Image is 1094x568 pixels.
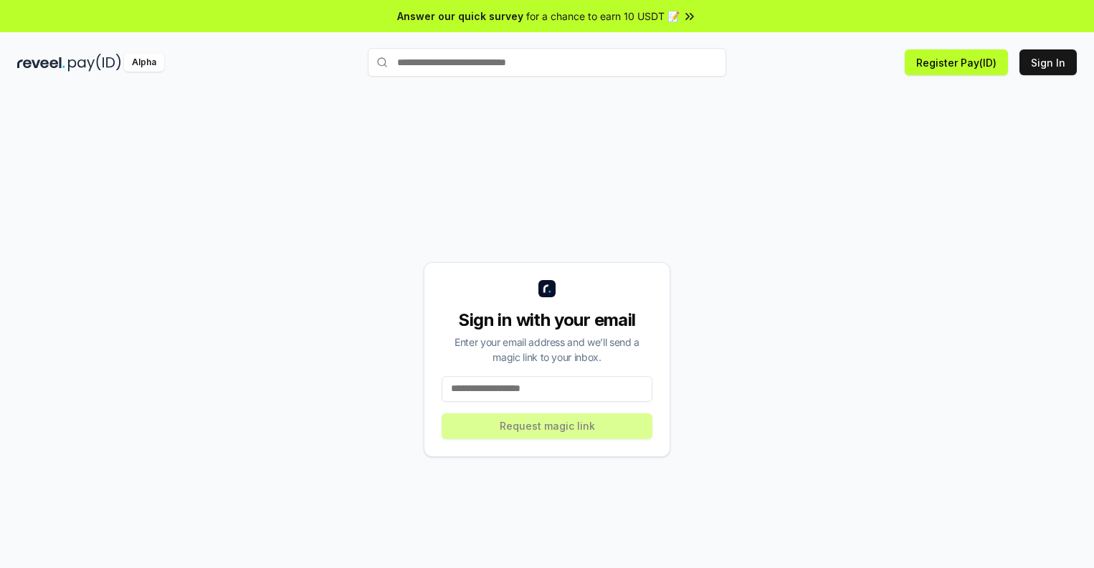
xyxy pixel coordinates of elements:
div: Alpha [124,54,164,72]
img: pay_id [68,54,121,72]
button: Register Pay(ID) [905,49,1008,75]
div: Sign in with your email [442,309,652,332]
button: Sign In [1019,49,1077,75]
span: Answer our quick survey [397,9,523,24]
img: logo_small [538,280,556,297]
div: Enter your email address and we’ll send a magic link to your inbox. [442,334,652,365]
img: reveel_dark [17,54,65,72]
span: for a chance to earn 10 USDT 📝 [526,9,680,24]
